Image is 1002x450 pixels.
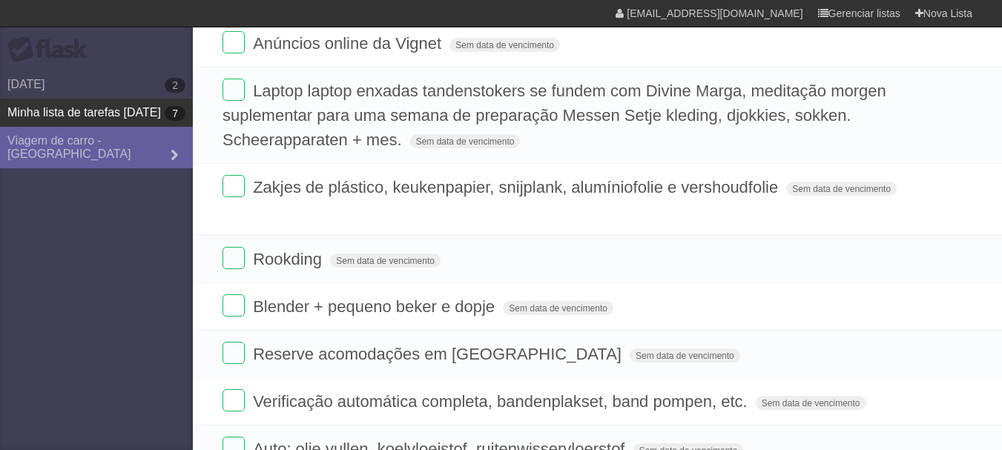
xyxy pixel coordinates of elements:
font: Sem data de vencimento [792,184,891,194]
font: Sem data de vencimento [509,303,607,314]
label: Feito [223,175,245,197]
font: Sem data de vencimento [416,136,515,147]
label: Feito [223,31,245,53]
font: Viagem de carro - [GEOGRAPHIC_DATA] [7,134,131,160]
font: 2 [172,79,178,91]
font: Sem data de vencimento [762,398,860,408]
font: [EMAIL_ADDRESS][DOMAIN_NAME] [627,7,802,19]
label: Feito [223,294,245,317]
font: Nova Lista [923,7,972,19]
font: Sem data de vencimento [455,40,554,50]
label: Feito [223,79,245,101]
font: Zakjes de plástico, keukenpapier, snijplank, alumíniofolie e vershoudfolie [253,178,778,196]
font: Minha lista de tarefas [DATE] [7,106,161,119]
font: Verificação automática completa, bandenplakset, band pompen, etc. [253,392,748,411]
font: Rookding [253,250,322,268]
font: Gerenciar listas [828,7,900,19]
font: Sem data de vencimento [636,351,734,361]
font: Reserve acomodações em [GEOGRAPHIC_DATA] [253,345,622,363]
font: 7 [172,107,178,119]
font: Laptop laptop enxadas tandenstokers se fundem com Divine Marga, meditação morgen suplementar para... [223,82,886,149]
label: Feito [223,247,245,269]
label: Feito [223,342,245,364]
font: Anúncios online da Vignet [253,34,441,53]
font: Blender + pequeno beker e dopje [253,297,495,316]
font: Sem data de vencimento [336,256,435,266]
font: [DATE] [7,78,45,90]
label: Feito [223,389,245,411]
